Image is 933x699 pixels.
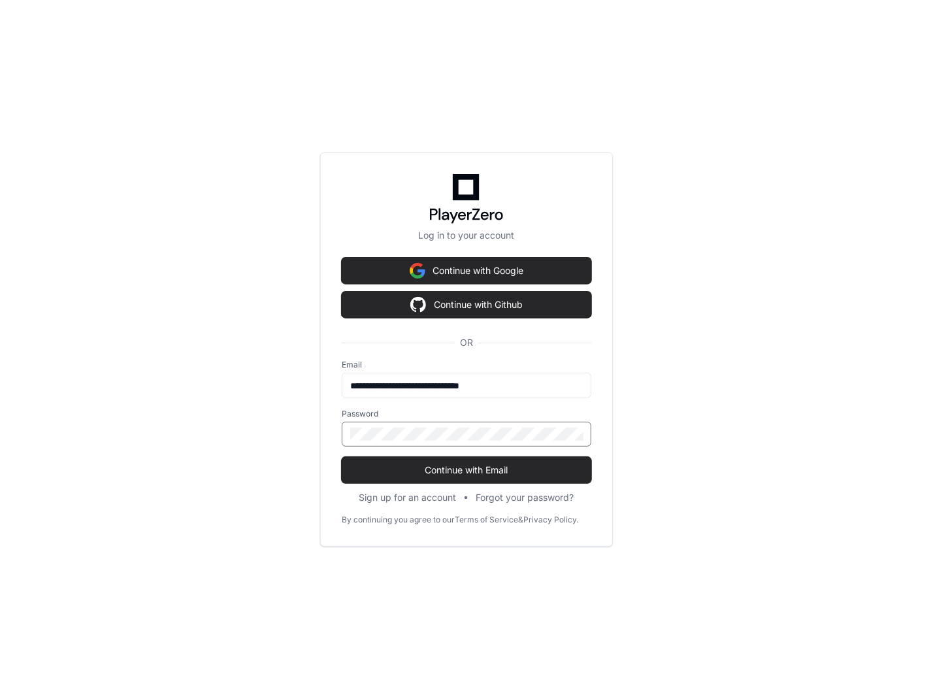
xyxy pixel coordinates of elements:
[342,464,591,477] span: Continue with Email
[342,229,591,242] p: Log in to your account
[410,258,425,284] img: Sign in with google
[359,491,457,504] button: Sign up for an account
[342,515,455,525] div: By continuing you agree to our
[410,292,426,318] img: Sign in with google
[455,515,518,525] a: Terms of Service
[476,491,574,504] button: Forgot your password?
[518,515,523,525] div: &
[342,292,591,318] button: Continue with Github
[342,409,591,419] label: Password
[523,515,578,525] a: Privacy Policy.
[342,258,591,284] button: Continue with Google
[342,360,591,370] label: Email
[455,336,478,349] span: OR
[342,457,591,483] button: Continue with Email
